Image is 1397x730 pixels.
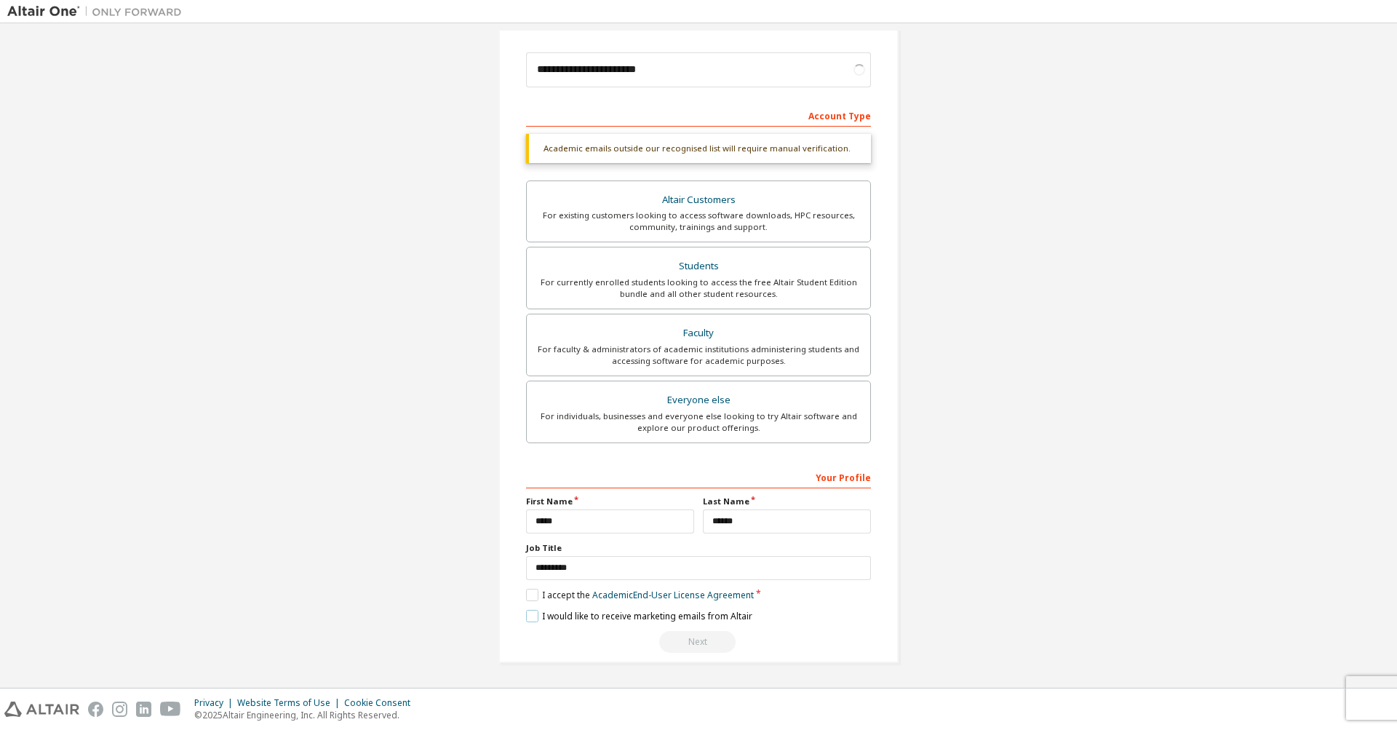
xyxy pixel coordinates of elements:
div: Everyone else [536,390,861,410]
img: Altair One [7,4,189,19]
p: © 2025 Altair Engineering, Inc. All Rights Reserved. [194,709,419,721]
div: For currently enrolled students looking to access the free Altair Student Edition bundle and all ... [536,277,861,300]
img: youtube.svg [160,702,181,717]
label: Job Title [526,542,871,554]
div: Altair Customers [536,190,861,210]
label: I accept the [526,589,754,601]
div: Faculty [536,323,861,344]
div: Privacy [194,697,237,709]
div: Account Type [526,103,871,127]
div: Website Terms of Use [237,697,344,709]
img: linkedin.svg [136,702,151,717]
label: First Name [526,496,694,507]
div: For faculty & administrators of academic institutions administering students and accessing softwa... [536,344,861,367]
div: Please wait while checking email ... [526,631,871,653]
label: I would like to receive marketing emails from Altair [526,610,752,622]
div: Academic emails outside our recognised list will require manual verification. [526,134,871,163]
div: For existing customers looking to access software downloads, HPC resources, community, trainings ... [536,210,861,233]
div: Your Profile [526,465,871,488]
div: Cookie Consent [344,697,419,709]
img: facebook.svg [88,702,103,717]
img: altair_logo.svg [4,702,79,717]
a: Academic End-User License Agreement [592,589,754,601]
img: instagram.svg [112,702,127,717]
div: Students [536,256,861,277]
label: Last Name [703,496,871,507]
div: For individuals, businesses and everyone else looking to try Altair software and explore our prod... [536,410,861,434]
